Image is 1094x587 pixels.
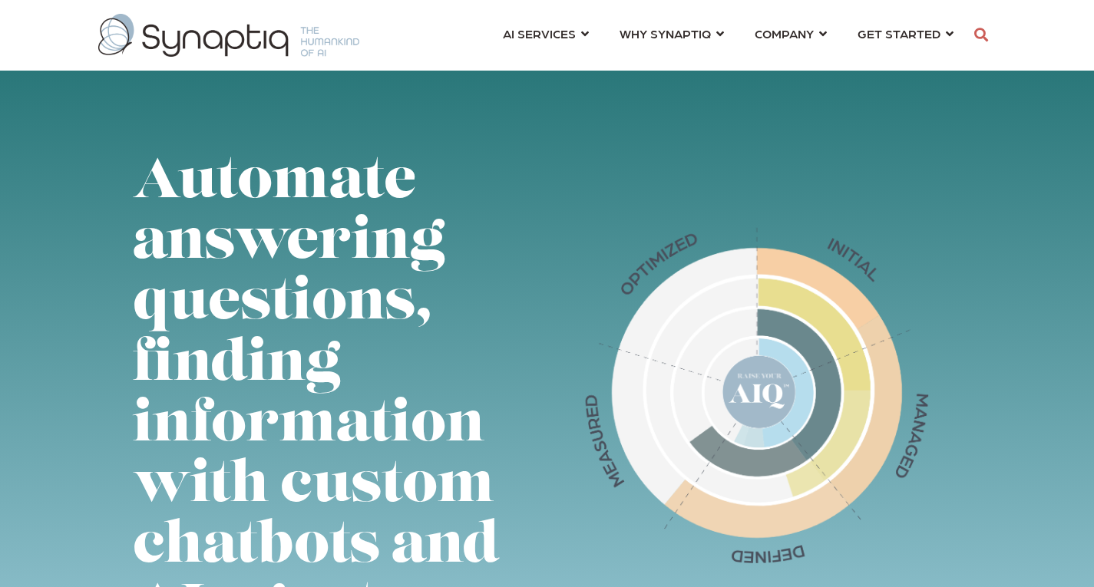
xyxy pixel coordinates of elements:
[858,19,954,48] a: GET STARTED
[503,19,589,48] a: AI SERVICES
[755,23,814,44] span: COMPANY
[620,23,711,44] span: WHY SYNAPTIQ
[755,19,827,48] a: COMPANY
[488,8,969,63] nav: menu
[620,19,724,48] a: WHY SYNAPTIQ
[503,23,576,44] span: AI SERVICES
[858,23,940,44] span: GET STARTED
[98,14,359,57] img: synaptiq logo-1
[557,223,961,563] img: AIQ-Wheel_nolegend-tinified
